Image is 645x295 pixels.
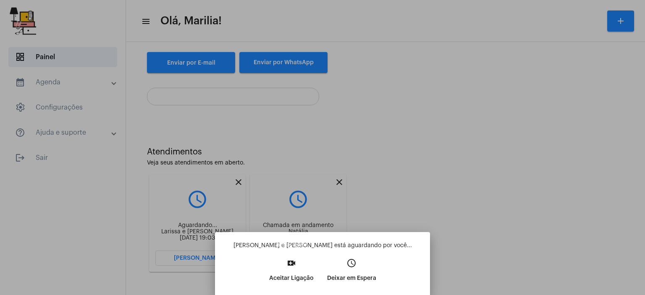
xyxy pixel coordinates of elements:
p: Deixar em Espera [327,271,376,286]
button: Deixar em Espera [320,256,383,292]
div: Aceitar ligação [273,240,310,250]
mat-icon: video_call [286,258,296,268]
p: [PERSON_NAME] e [PERSON_NAME] está aguardando por você... [222,241,423,250]
p: Aceitar Ligação [269,271,314,286]
button: Aceitar Ligação [262,256,320,292]
mat-icon: access_time [346,258,357,268]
